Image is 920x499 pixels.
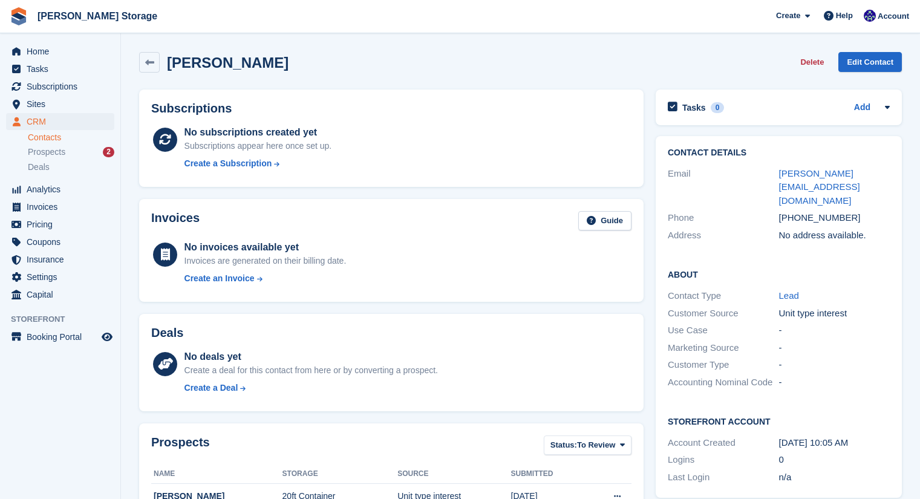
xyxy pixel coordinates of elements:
a: Preview store [100,330,114,344]
h2: Tasks [682,102,706,113]
th: Submitted [511,465,587,484]
span: Analytics [27,181,99,198]
div: 0 [779,453,890,467]
a: menu [6,269,114,285]
div: Customer Type [668,358,779,372]
a: Create a Subscription [184,157,332,170]
h2: Invoices [151,211,200,231]
a: menu [6,198,114,215]
img: stora-icon-8386f47178a22dfd0bd8f6a31ec36ba5ce8667c1dd55bd0f319d3a0aa187defe.svg [10,7,28,25]
span: Status: [550,439,577,451]
a: menu [6,113,114,130]
span: Booking Portal [27,328,99,345]
div: [PHONE_NUMBER] [779,211,890,225]
button: Delete [795,52,829,72]
button: Status: To Review [544,435,631,455]
a: menu [6,286,114,303]
a: menu [6,78,114,95]
div: No subscriptions created yet [184,125,332,140]
span: CRM [27,113,99,130]
a: Create a Deal [184,382,438,394]
div: - [779,324,890,338]
a: Guide [578,211,631,231]
img: Ross Watt [864,10,876,22]
div: Logins [668,453,779,467]
span: Coupons [27,233,99,250]
a: [PERSON_NAME] Storage [33,6,162,26]
div: - [779,358,890,372]
span: Invoices [27,198,99,215]
h2: Storefront Account [668,415,890,427]
h2: Deals [151,326,183,340]
a: menu [6,96,114,113]
div: Phone [668,211,779,225]
div: Contact Type [668,289,779,303]
a: menu [6,43,114,60]
span: Subscriptions [27,78,99,95]
span: Prospects [28,146,65,158]
a: Add [854,101,870,115]
div: Account Created [668,436,779,450]
span: Insurance [27,251,99,268]
span: Create [776,10,800,22]
div: No address available. [779,229,890,243]
div: Create an Invoice [184,272,255,285]
th: Source [397,465,511,484]
div: Accounting Nominal Code [668,376,779,390]
a: Edit Contact [838,52,902,72]
h2: About [668,268,890,280]
a: menu [6,328,114,345]
div: Customer Source [668,307,779,321]
a: menu [6,251,114,268]
div: 2 [103,147,114,157]
div: Create a deal for this contact from here or by converting a prospect. [184,364,438,377]
h2: [PERSON_NAME] [167,54,289,71]
div: Create a Deal [184,382,238,394]
div: Use Case [668,324,779,338]
div: Create a Subscription [184,157,272,170]
div: No deals yet [184,350,438,364]
th: Storage [282,465,398,484]
span: Home [27,43,99,60]
a: menu [6,60,114,77]
div: Subscriptions appear here once set up. [184,140,332,152]
h2: Subscriptions [151,102,631,116]
div: Address [668,229,779,243]
div: Marketing Source [668,341,779,355]
a: menu [6,216,114,233]
h2: Prospects [151,435,210,458]
span: Account [878,10,909,22]
div: - [779,376,890,390]
a: Prospects 2 [28,146,114,158]
div: Last Login [668,471,779,484]
span: Help [836,10,853,22]
span: Storefront [11,313,120,325]
div: Invoices are generated on their billing date. [184,255,347,267]
div: Unit type interest [779,307,890,321]
a: menu [6,233,114,250]
a: Lead [779,290,799,301]
div: n/a [779,471,890,484]
span: Deals [28,161,50,173]
th: Name [151,465,282,484]
a: menu [6,181,114,198]
div: Email [668,167,779,208]
div: [DATE] 10:05 AM [779,436,890,450]
div: 0 [711,102,725,113]
a: [PERSON_NAME][EMAIL_ADDRESS][DOMAIN_NAME] [779,168,860,206]
h2: Contact Details [668,148,890,158]
span: Settings [27,269,99,285]
span: Capital [27,286,99,303]
a: Contacts [28,132,114,143]
a: Deals [28,161,114,174]
span: To Review [577,439,615,451]
a: Create an Invoice [184,272,347,285]
span: Tasks [27,60,99,77]
span: Sites [27,96,99,113]
div: - [779,341,890,355]
span: Pricing [27,216,99,233]
div: No invoices available yet [184,240,347,255]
